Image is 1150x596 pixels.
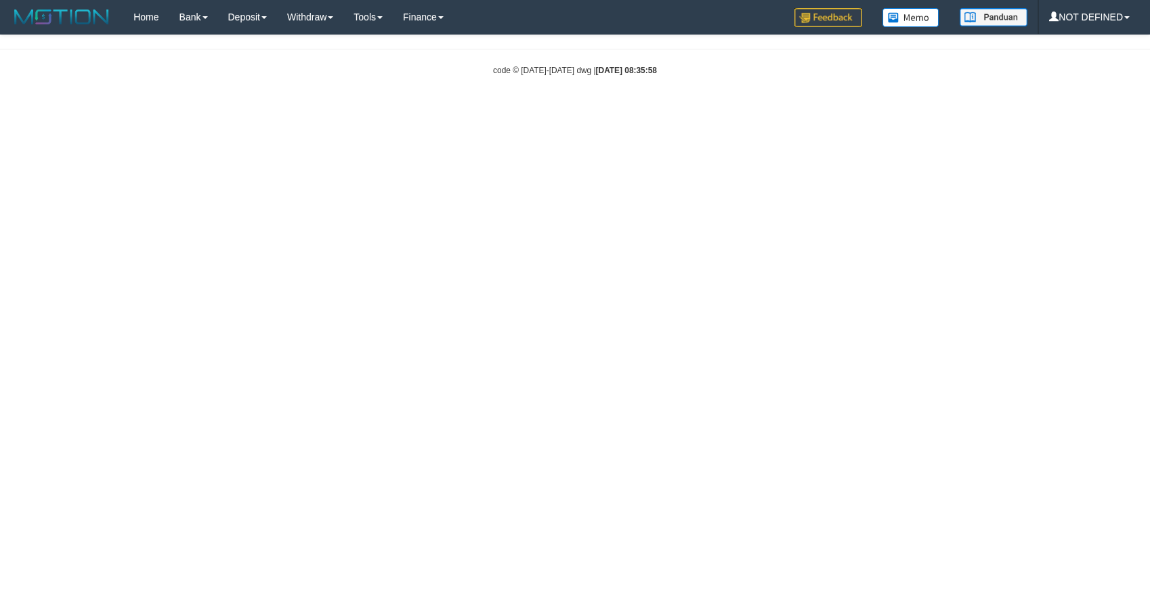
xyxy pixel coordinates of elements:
[596,66,657,75] strong: [DATE] 08:35:58
[10,7,113,27] img: MOTION_logo.png
[960,8,1027,26] img: panduan.png
[882,8,939,27] img: Button%20Memo.svg
[493,66,657,75] small: code © [DATE]-[DATE] dwg |
[794,8,862,27] img: Feedback.jpg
